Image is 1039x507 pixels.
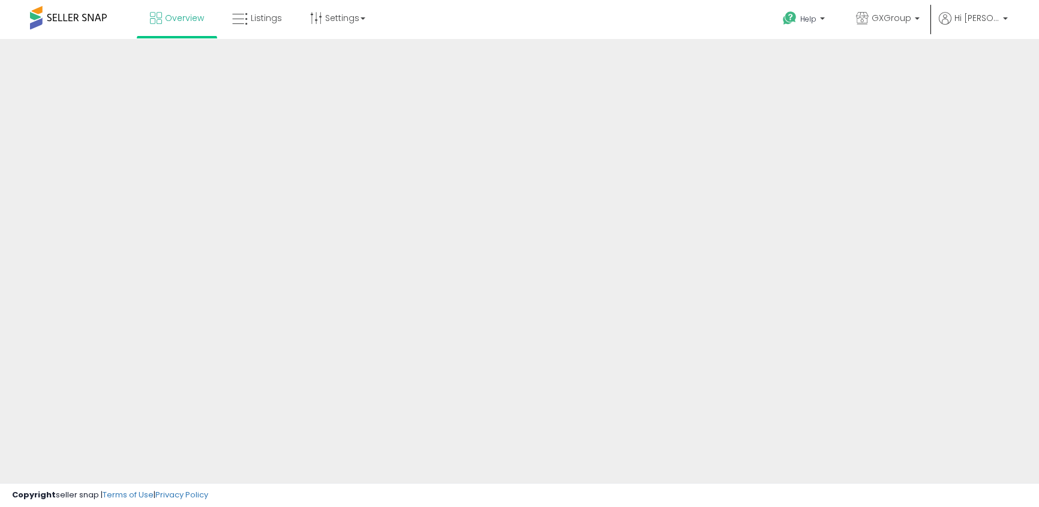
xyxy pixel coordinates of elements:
[939,12,1008,39] a: Hi [PERSON_NAME]
[12,490,208,501] div: seller snap | |
[800,14,816,24] span: Help
[155,489,208,500] a: Privacy Policy
[103,489,154,500] a: Terms of Use
[165,12,204,24] span: Overview
[872,12,911,24] span: GXGroup
[12,489,56,500] strong: Copyright
[954,12,999,24] span: Hi [PERSON_NAME]
[782,11,797,26] i: Get Help
[251,12,282,24] span: Listings
[773,2,837,39] a: Help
